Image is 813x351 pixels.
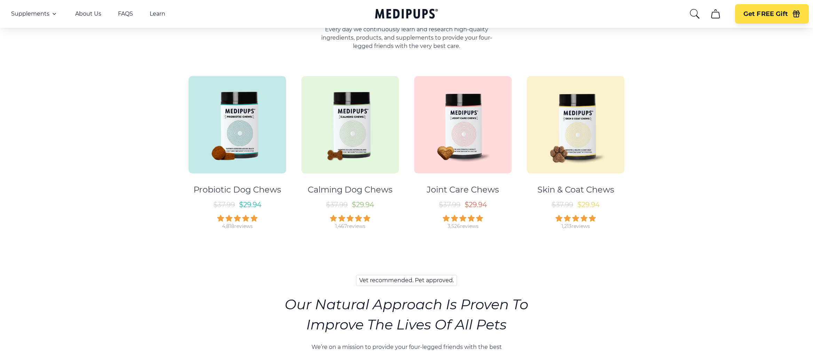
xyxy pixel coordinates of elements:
a: FAQS [118,10,133,17]
a: Skin & Coat Chews - MedipupsSkin & Coat Chews$37.99$29.941,213reviews [522,70,629,230]
button: Get FREE Gift [735,4,809,24]
h3: Our Natural Approach Is Proven To Improve The Lives Of All Pets [285,294,528,335]
div: 3,526 reviews [448,223,479,230]
div: 1,213 reviews [561,223,590,230]
h3: Vet recommended. Pet approved. [356,275,457,286]
span: $ 37.99 [326,201,348,209]
a: Medipups [375,7,438,22]
div: 4,818 reviews [222,223,253,230]
span: $ 29.94 [239,201,261,209]
span: $ 29.94 [465,201,487,209]
a: Calming Dog Chews - MedipupsCalming Dog Chews$37.99$29.941,467reviews [297,70,403,230]
img: Skin & Coat Chews - Medipups [527,76,624,173]
img: Joint Care Chews - Medipups [414,76,512,173]
button: cart [707,6,724,22]
span: $ 29.94 [352,201,374,209]
a: Joint Care Chews - MedipupsJoint Care Chews$37.99$29.943,526reviews [410,70,516,230]
a: About Us [75,10,101,17]
div: 1,467 reviews [335,223,365,230]
a: Learn [150,10,165,17]
div: Probiotic Dog Chews [194,185,281,195]
button: search [689,8,700,19]
span: $ 37.99 [213,201,235,209]
span: $ 29.94 [577,201,600,209]
img: Probiotic Dog Chews - Medipups [189,76,286,173]
img: Calming Dog Chews - Medipups [301,76,399,173]
button: Supplements [11,10,58,18]
a: Probiotic Dog Chews - MedipupsProbiotic Dog Chews$37.99$29.944,818reviews [184,70,291,230]
div: Skin & Coat Chews [537,185,614,195]
span: $ 37.99 [552,201,573,209]
span: Get FREE Gift [743,10,788,18]
div: Calming Dog Chews [308,185,393,195]
span: Supplements [11,10,49,17]
p: Every day we continuously learn and research high-quality ingredients, products, and supplements ... [313,25,500,50]
div: Joint Care Chews [427,185,499,195]
span: $ 37.99 [439,201,460,209]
